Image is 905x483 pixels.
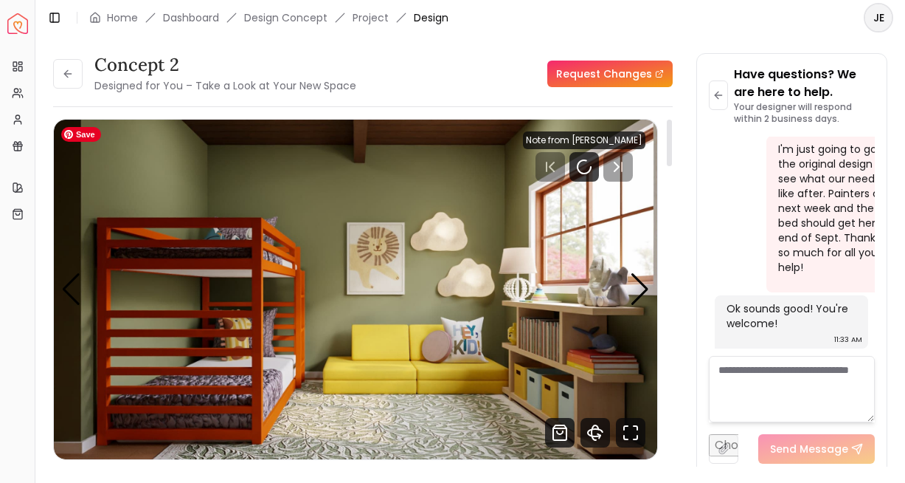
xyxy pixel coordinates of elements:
[864,3,893,32] button: JE
[616,418,645,448] svg: Fullscreen
[545,418,575,448] svg: Shop Products from this design
[94,78,356,93] small: Designed for You – Take a Look at Your New Space
[61,127,101,142] span: Save
[547,61,673,87] a: Request Changes
[778,142,905,275] div: I'm just going to go for the original design and see what our needs look like after. Painters com...
[834,332,862,347] div: 11:33 AM
[353,10,389,25] a: Project
[523,131,645,149] div: Note from [PERSON_NAME]
[94,53,356,77] h3: Concept 2
[163,10,219,25] a: Dashboard
[107,10,138,25] a: Home
[7,13,28,34] img: Spacejoy Logo
[865,4,892,31] span: JE
[54,120,657,459] div: Carousel
[54,120,657,459] div: 1 / 3
[414,10,448,25] span: Design
[630,273,650,306] div: Next slide
[244,10,327,25] li: Design Concept
[54,120,657,459] img: Design Render 1
[734,66,875,101] p: Have questions? We are here to help.
[734,101,875,125] p: Your designer will respond within 2 business days.
[61,273,81,306] div: Previous slide
[7,13,28,34] a: Spacejoy
[727,301,853,331] div: Ok sounds good! You're welcome!
[89,10,448,25] nav: breadcrumb
[580,418,610,448] svg: 360 View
